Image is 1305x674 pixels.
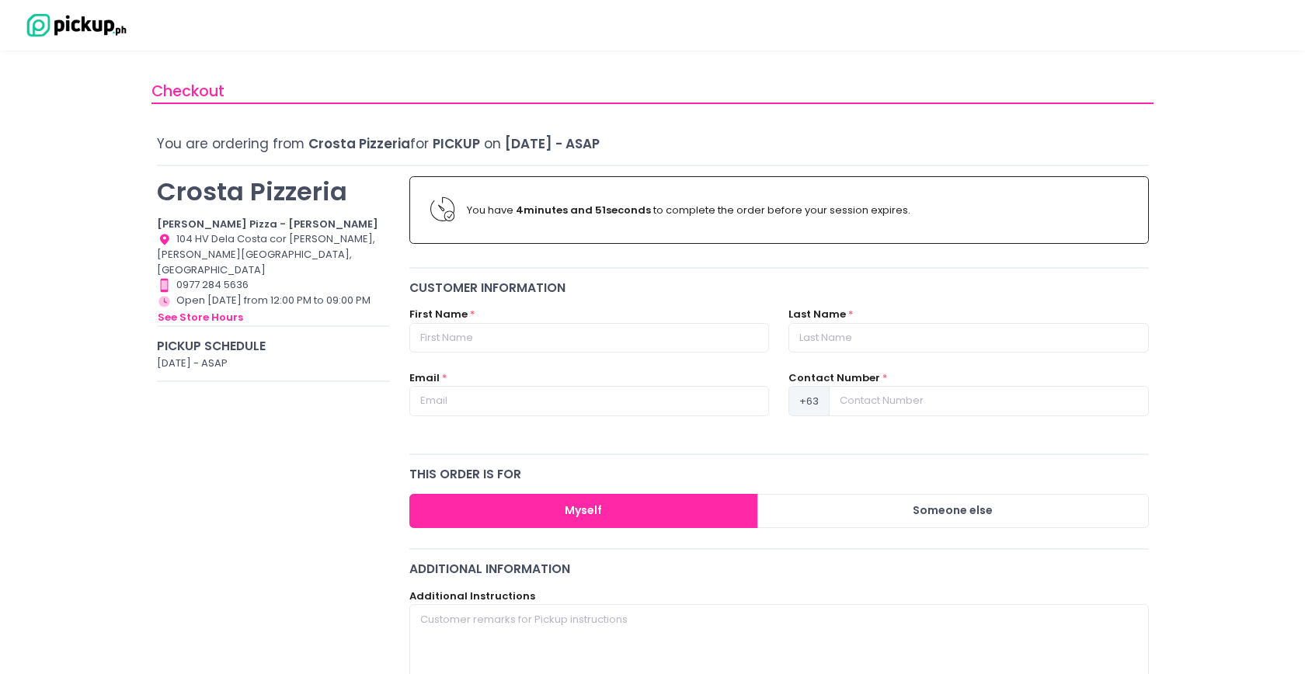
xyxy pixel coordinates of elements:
[409,307,468,322] label: First Name
[788,323,1148,353] input: Last Name
[157,309,244,326] button: see store hours
[409,323,769,353] input: First Name
[467,203,1127,218] div: You have to complete the order before your session expires.
[157,293,391,325] div: Open [DATE] from 12:00 PM to 09:00 PM
[151,80,1154,104] div: Checkout
[157,337,391,355] div: Pickup Schedule
[157,176,391,207] p: Crosta Pizzeria
[19,12,128,39] img: logo
[409,589,535,604] label: Additional Instructions
[433,134,480,153] span: Pickup
[409,370,440,386] label: Email
[788,370,880,386] label: Contact Number
[409,560,1149,578] div: Additional Information
[788,386,830,415] span: +63
[409,494,1149,529] div: Large button group
[505,134,600,153] span: [DATE] - ASAP
[157,277,391,293] div: 0977 284 5636
[157,231,391,277] div: 104 HV Dela Costa cor [PERSON_NAME], [PERSON_NAME][GEOGRAPHIC_DATA], [GEOGRAPHIC_DATA]
[757,494,1149,529] button: Someone else
[157,217,378,231] b: [PERSON_NAME] Pizza - [PERSON_NAME]
[409,465,1149,483] div: this order is for
[829,386,1148,415] input: Contact Number
[409,386,769,415] input: Email
[788,307,846,322] label: Last Name
[157,134,1149,154] div: You are ordering from for on
[516,203,651,217] b: 4 minutes and 51 seconds
[409,494,758,529] button: Myself
[308,134,410,153] span: Crosta Pizzeria
[157,356,391,371] div: [DATE] - ASAP
[409,279,1149,297] div: Customer Information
